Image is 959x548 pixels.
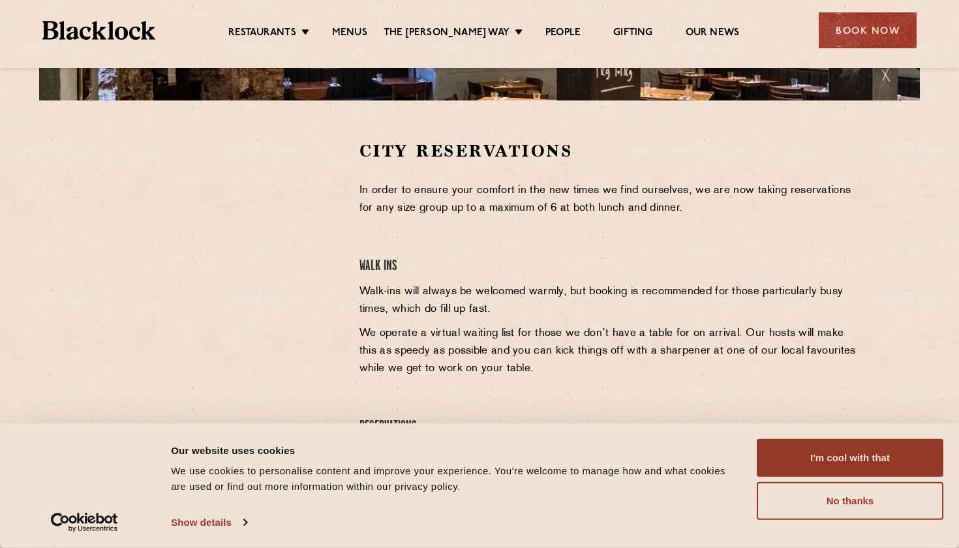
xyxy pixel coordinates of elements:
p: We operate a virtual waiting list for those we don’t have a table for on arrival. Our hosts will ... [359,325,860,378]
a: Usercentrics Cookiebot - opens in a new window [27,513,142,532]
a: The [PERSON_NAME] Way [384,27,510,41]
a: Our News [686,27,740,41]
img: BL_Textured_Logo-footer-cropped.svg [42,21,155,40]
div: We use cookies to personalise content and improve your experience. You're welcome to manage how a... [171,463,742,495]
h4: Reservations [359,418,860,436]
p: In order to ensure your comfort in the new times we find ourselves, we are now taking reservation... [359,182,860,217]
a: Show details [171,513,247,532]
div: Book Now [819,12,917,48]
a: People [545,27,581,41]
iframe: OpenTable make booking widget [147,140,293,336]
a: Restaurants [228,27,296,41]
button: I'm cool with that [757,439,943,477]
a: Gifting [613,27,652,41]
div: Our website uses cookies [171,442,742,458]
a: Menus [332,27,367,41]
p: Walk-ins will always be welcomed warmly, but booking is recommended for those particularly busy t... [359,283,860,318]
button: No thanks [757,482,943,520]
h2: City Reservations [359,140,860,162]
h4: Walk Ins [359,258,860,275]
